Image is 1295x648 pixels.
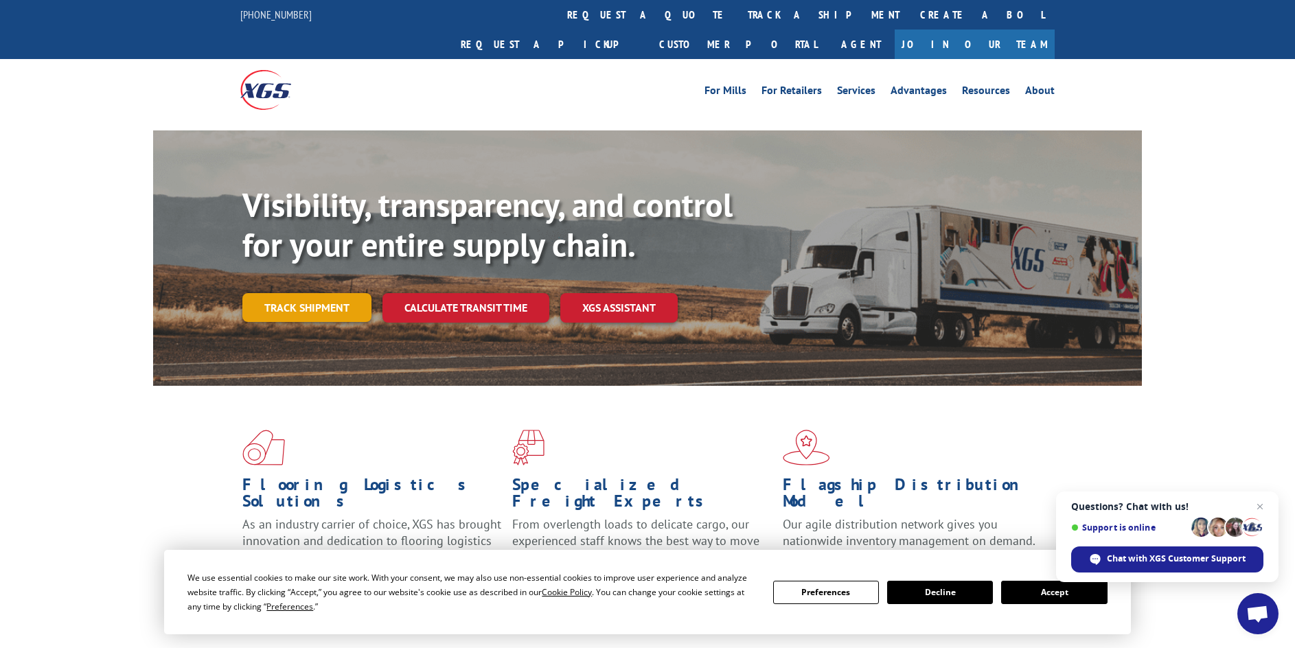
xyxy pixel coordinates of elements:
a: Advantages [891,85,947,100]
img: xgs-icon-flagship-distribution-model-red [783,430,830,465]
div: Open chat [1237,593,1279,634]
a: Services [837,85,875,100]
a: For Retailers [761,85,822,100]
a: Join Our Team [895,30,1055,59]
a: Customer Portal [649,30,827,59]
a: For Mills [704,85,746,100]
span: As an industry carrier of choice, XGS has brought innovation and dedication to flooring logistics... [242,516,501,565]
span: Questions? Chat with us! [1071,501,1263,512]
span: Close chat [1252,498,1268,515]
a: Agent [827,30,895,59]
a: Calculate transit time [382,293,549,323]
div: Chat with XGS Customer Support [1071,546,1263,572]
a: Request a pickup [450,30,649,59]
span: Chat with XGS Customer Support [1107,553,1246,565]
img: xgs-icon-total-supply-chain-intelligence-red [242,430,285,465]
div: We use essential cookies to make our site work. With your consent, we may also use non-essential ... [187,570,756,614]
h1: Flooring Logistics Solutions [242,476,502,516]
a: Resources [962,85,1010,100]
h1: Flagship Distribution Model [783,476,1042,516]
a: Track shipment [242,293,371,322]
a: XGS ASSISTANT [560,293,678,323]
a: [PHONE_NUMBER] [240,8,312,21]
b: Visibility, transparency, and control for your entire supply chain. [242,183,733,266]
a: About [1025,85,1055,100]
h1: Specialized Freight Experts [512,476,772,516]
p: From overlength loads to delicate cargo, our experienced staff knows the best way to move your fr... [512,516,772,577]
span: Preferences [266,601,313,612]
button: Accept [1001,581,1107,604]
button: Preferences [773,581,879,604]
span: Cookie Policy [542,586,592,598]
img: xgs-icon-focused-on-flooring-red [512,430,545,465]
button: Decline [887,581,993,604]
span: Our agile distribution network gives you nationwide inventory management on demand. [783,516,1035,548]
div: Cookie Consent Prompt [164,550,1131,634]
span: Support is online [1071,522,1187,533]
